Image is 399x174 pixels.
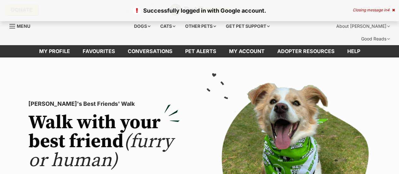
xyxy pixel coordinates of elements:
a: My account [223,45,271,57]
a: Pet alerts [179,45,223,57]
div: About [PERSON_NAME] [332,20,394,33]
div: Get pet support [221,20,274,33]
a: conversations [121,45,179,57]
a: Adopter resources [271,45,341,57]
div: Cats [156,20,180,33]
a: Help [341,45,367,57]
span: Menu [17,23,30,29]
a: Favourites [76,45,121,57]
h2: Walk with your best friend [28,113,180,170]
span: (furry or human) [28,130,173,172]
a: My profile [33,45,76,57]
div: Other pets [181,20,220,33]
a: Menu [9,20,35,31]
p: [PERSON_NAME]'s Best Friends' Walk [28,99,180,108]
div: Good Reads [357,33,394,45]
div: Dogs [130,20,155,33]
